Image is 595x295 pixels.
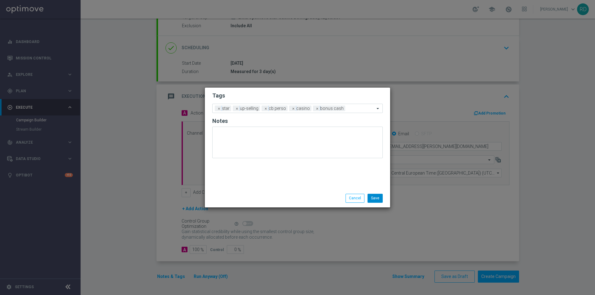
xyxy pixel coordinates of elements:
span: × [263,106,269,111]
span: star [220,106,231,111]
span: bonus cash [319,106,345,111]
span: cb perso [267,106,288,111]
span: casino [295,106,311,111]
h2: Tags [212,92,383,99]
span: × [216,106,222,111]
span: up-selling [238,106,260,111]
button: Cancel [346,194,364,202]
ng-select: bonus cash, casino, cb perso, star, up-selling [212,104,383,113]
span: × [315,106,320,111]
h2: Notes [212,117,383,125]
span: × [291,106,296,111]
span: × [234,106,240,111]
button: Save [368,194,383,202]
